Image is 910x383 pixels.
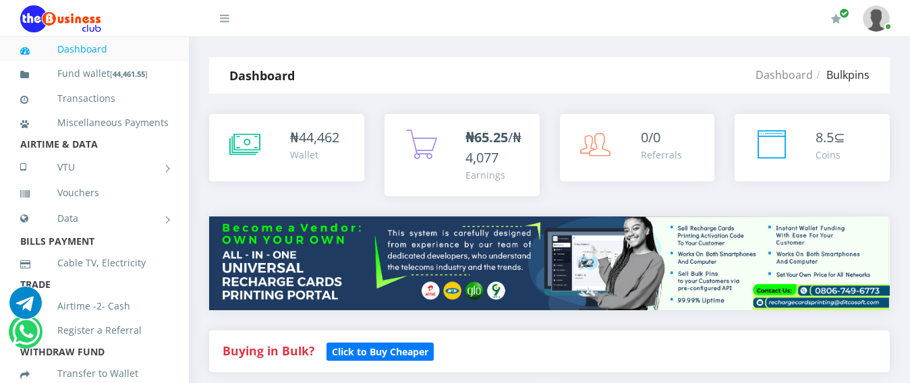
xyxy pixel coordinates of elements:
li: Bulkpins [813,67,870,83]
span: Renew/Upgrade Subscription [839,8,849,18]
span: 8.5 [816,128,834,146]
div: Referrals [641,148,682,162]
a: Click to Buy Cheaper [326,343,434,359]
img: multitenant_rcp.png [209,216,890,310]
a: Chat for support [12,326,40,348]
a: Dashboard [756,67,813,82]
div: ⊆ [816,127,845,148]
div: ₦ [290,127,339,148]
a: Register a Referral [20,315,169,346]
a: Fund wallet[44,461.55] [20,58,169,90]
span: 44,462 [299,128,339,146]
strong: Buying in Bulk? [223,343,314,359]
b: 44,461.55 [113,69,145,79]
a: Cable TV, Electricity [20,247,169,278]
b: ₦65.25 [465,128,508,146]
a: 0/0 Referrals [560,114,715,181]
a: Chat for support [9,297,42,319]
small: [ ] [110,69,148,79]
div: Coins [816,148,845,162]
img: Logo [20,5,101,32]
a: Vouchers [20,177,169,208]
a: Dashboard [20,34,169,65]
b: Click to Buy Cheaper [332,345,428,358]
span: /₦4,077 [465,128,521,167]
a: Airtime -2- Cash [20,291,169,322]
a: Transactions [20,83,169,114]
img: User [863,5,890,32]
a: ₦65.25/₦4,077 Earnings [385,114,540,196]
a: ₦44,462 Wallet [209,114,364,181]
a: Data [20,202,169,235]
div: Earnings [465,168,526,182]
strong: Dashboard [229,67,295,84]
a: VTU [20,150,169,184]
a: Miscellaneous Payments [20,107,169,138]
i: Renew/Upgrade Subscription [831,13,841,24]
div: Wallet [290,148,339,162]
span: 0/0 [641,128,660,146]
